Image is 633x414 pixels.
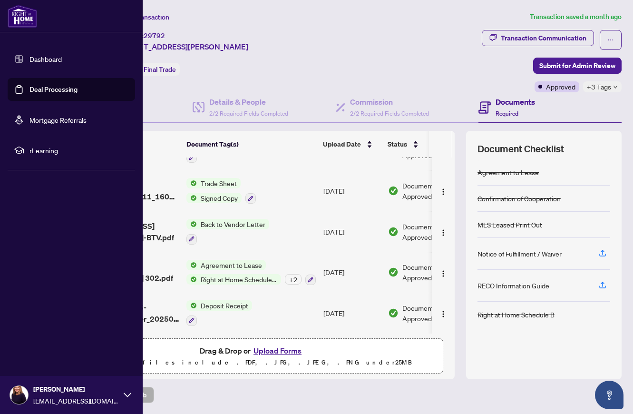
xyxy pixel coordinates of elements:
span: 2/2 Required Fields Completed [350,110,429,117]
span: Final Trade [144,65,176,74]
div: + 2 [285,274,302,285]
span: Drag & Drop or [200,345,304,357]
img: Document Status [388,308,399,318]
button: Status IconTrade SheetStatus IconSigned Copy [186,178,256,204]
td: [DATE] [320,293,384,334]
button: Open asap [595,381,623,409]
span: Back to Vendor Letter [197,219,269,229]
h4: Documents [496,96,535,108]
span: Document Approved [402,262,461,283]
img: Logo [439,310,447,318]
img: Status Icon [186,219,197,229]
span: Required [496,110,518,117]
img: Status Icon [186,300,197,311]
img: Profile Icon [10,386,28,404]
span: Right at Home Schedule B [197,274,281,285]
span: Status [388,139,407,149]
img: Status Icon [186,260,197,270]
span: Drag & Drop orUpload FormsSupported files include .PDF, .JPG, .JPEG, .PNG under25MB [61,339,443,374]
span: 29792 [144,31,165,40]
div: Right at Home Schedule B [477,309,555,320]
button: Transaction Communication [482,30,594,46]
span: Submit for Admin Review [539,58,615,73]
a: Mortgage Referrals [29,116,87,124]
img: Logo [439,270,447,277]
div: Transaction Communication [501,30,586,46]
img: Logo [439,229,447,237]
span: Agreement to Lease [197,260,266,270]
span: ellipsis [607,37,614,43]
a: Dashboard [29,55,62,63]
button: Logo [436,183,451,198]
span: Document Checklist [477,142,564,156]
img: Status Icon [186,193,197,203]
th: Document Tag(s) [183,131,319,158]
div: Confirmation of Cooperation [477,193,561,204]
div: RECO Information Guide [477,280,549,291]
button: Logo [436,224,451,239]
td: [DATE] [320,211,384,252]
span: Approved [546,81,575,92]
span: 2/2 Required Fields Completed [209,110,288,117]
span: View Transaction [118,13,169,21]
article: Transaction saved a month ago [530,11,622,22]
th: Status [384,131,465,158]
td: [DATE] [320,252,384,293]
span: rLearning [29,145,128,156]
span: Trade Sheet [197,178,241,188]
button: Status IconAgreement to LeaseStatus IconRight at Home Schedule B+2 [186,260,316,286]
th: Upload Date [319,131,384,158]
span: down [613,85,618,89]
span: [EMAIL_ADDRESS][DOMAIN_NAME] [33,395,119,406]
img: Status Icon [186,178,197,188]
p: Supported files include .PDF, .JPG, .JPEG, .PNG under 25 MB [67,357,437,368]
img: Status Icon [186,274,197,285]
span: Document Approved [402,303,461,324]
img: Document Status [388,267,399,277]
img: Document Status [388,186,399,196]
span: Document Approved [402,221,461,242]
button: Status IconBack to Vendor Letter [186,219,269,245]
button: Upload Forms [251,345,304,357]
span: [PERSON_NAME] [33,384,119,394]
h4: Commission [350,96,429,108]
span: Deposit Receipt [197,300,252,311]
span: Upload Date [323,139,361,149]
td: [DATE] [320,170,384,211]
div: Notice of Fulfillment / Waiver [477,248,562,259]
button: Logo [436,306,451,321]
div: Status: [118,63,180,76]
div: Agreement to Lease [477,167,539,177]
span: +3 Tags [587,81,611,92]
button: Status IconDeposit Receipt [186,300,252,326]
a: Deal Processing [29,85,78,94]
button: Submit for Admin Review [533,58,622,74]
div: MLS Leased Print Out [477,219,542,230]
h4: Details & People [209,96,288,108]
span: [STREET_ADDRESS][PERSON_NAME] [118,41,248,52]
img: Logo [439,188,447,196]
span: Document Approved [402,180,461,201]
img: logo [8,5,37,28]
span: Signed Copy [197,193,242,203]
button: Logo [436,265,451,280]
img: Document Status [388,227,399,237]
